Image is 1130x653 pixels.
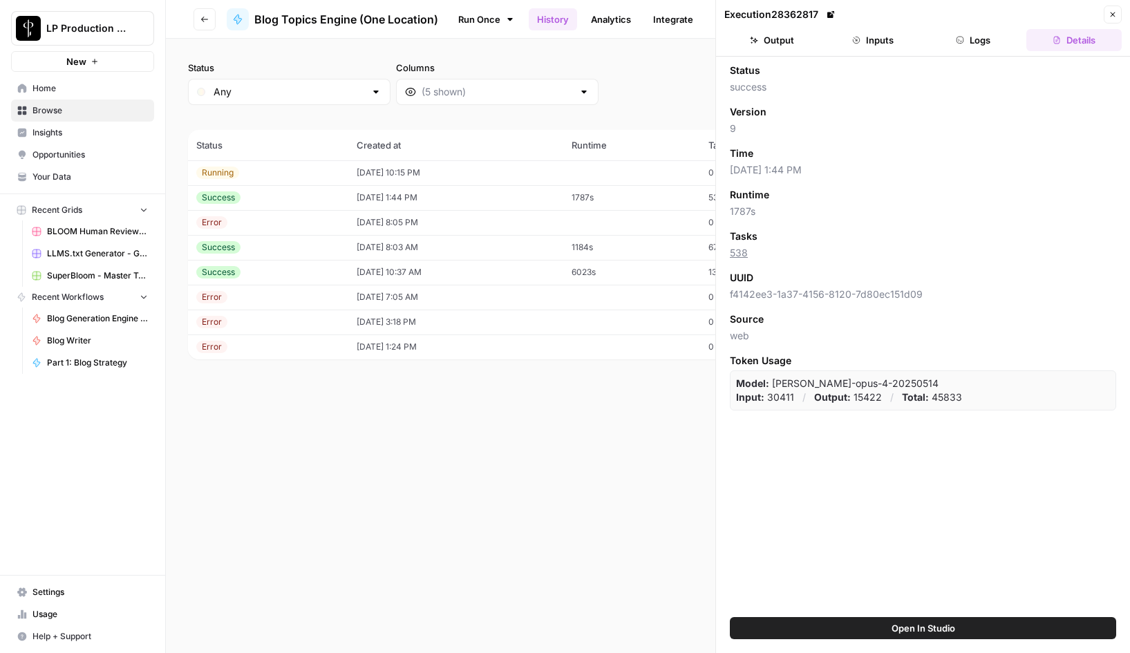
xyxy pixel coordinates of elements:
td: [DATE] 10:37 AM [348,260,563,285]
span: Browse [32,104,148,117]
p: 15422 [814,390,882,404]
a: Blog Writer [26,330,154,352]
button: Help + Support [11,625,154,647]
span: (8 records) [188,105,1108,130]
span: web [730,329,1116,343]
span: Recent Grids [32,204,82,216]
td: 0 [700,285,808,310]
label: Columns [396,61,599,75]
th: Runtime [563,130,700,160]
strong: Input: [736,391,764,403]
p: / [802,390,806,404]
div: Execution 28362817 [724,8,838,21]
button: New [11,51,154,72]
span: LP Production Workloads [46,21,130,35]
span: Token Usage [730,354,1116,368]
th: Tasks [700,130,808,160]
td: [DATE] 1:24 PM [348,334,563,359]
span: Blog Writer [47,334,148,347]
a: Opportunities [11,144,154,166]
a: Run Once [449,8,523,31]
p: 45833 [902,390,962,404]
a: 538 [730,247,748,258]
a: Settings [11,581,154,603]
td: 0 [700,310,808,334]
span: Settings [32,586,148,598]
a: Part 1: Blog Strategy [26,352,154,374]
td: 538 [700,185,808,210]
td: [DATE] 10:15 PM [348,160,563,185]
span: BLOOM Human Review (ver2) [47,225,148,238]
div: Error [196,341,227,353]
button: Open In Studio [730,617,1116,639]
a: Blog Generation Engine (Writer + Fact Checker) [26,307,154,330]
strong: Model: [736,377,769,389]
td: 0 [700,160,808,185]
span: success [730,80,1116,94]
span: Version [730,105,766,119]
span: Open In Studio [892,621,955,635]
span: Status [730,64,760,77]
span: Help + Support [32,630,148,643]
span: New [66,55,86,68]
td: 6023s [563,260,700,285]
button: Workspace: LP Production Workloads [11,11,154,46]
th: Status [188,130,348,160]
strong: Output: [814,391,851,403]
button: Recent Grids [11,200,154,220]
label: Status [188,61,390,75]
span: Home [32,82,148,95]
a: Browse [11,100,154,122]
p: claude-opus-4-20250514 [736,377,939,390]
span: 9 [730,122,1116,135]
a: Usage [11,603,154,625]
span: Source [730,312,764,326]
a: History [529,8,577,30]
span: Insights [32,126,148,139]
img: LP Production Workloads Logo [16,16,41,41]
td: 134 [700,260,808,285]
a: Blog Topics Engine (One Location) [227,8,438,30]
td: 0 [700,334,808,359]
span: Tasks [730,229,757,243]
a: Analytics [583,8,639,30]
span: Blog Topics Engine (One Location) [254,11,438,28]
td: [DATE] 1:44 PM [348,185,563,210]
button: Logs [926,29,1021,51]
div: Error [196,316,227,328]
span: LLMS.txt Generator - Grid [47,247,148,260]
td: [DATE] 8:05 PM [348,210,563,235]
td: 0 [700,210,808,235]
span: Recent Workflows [32,291,104,303]
td: [DATE] 8:03 AM [348,235,563,260]
span: SuperBloom - Master Topic List [47,269,148,282]
strong: Total: [902,391,929,403]
span: Time [730,146,753,160]
span: Opportunities [32,149,148,161]
a: Home [11,77,154,100]
td: [DATE] 7:05 AM [348,285,563,310]
input: (5 shown) [422,85,573,99]
button: Recent Workflows [11,287,154,307]
div: Success [196,191,241,204]
span: f4142ee3-1a37-4156-8120-7d80ec151d09 [730,287,1116,301]
p: 30411 [736,390,794,404]
span: Part 1: Blog Strategy [47,357,148,369]
button: Inputs [825,29,921,51]
div: Error [196,291,227,303]
span: 1787s [730,205,1116,218]
span: UUID [730,271,753,285]
td: 671 [700,235,808,260]
span: Blog Generation Engine (Writer + Fact Checker) [47,312,148,325]
th: Created at [348,130,563,160]
span: Usage [32,608,148,621]
div: Success [196,266,241,278]
a: SuperBloom - Master Topic List [26,265,154,287]
a: Integrate [645,8,701,30]
td: 1184s [563,235,700,260]
span: Your Data [32,171,148,183]
p: / [890,390,894,404]
a: Your Data [11,166,154,188]
td: 1787s [563,185,700,210]
div: Running [196,167,239,179]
